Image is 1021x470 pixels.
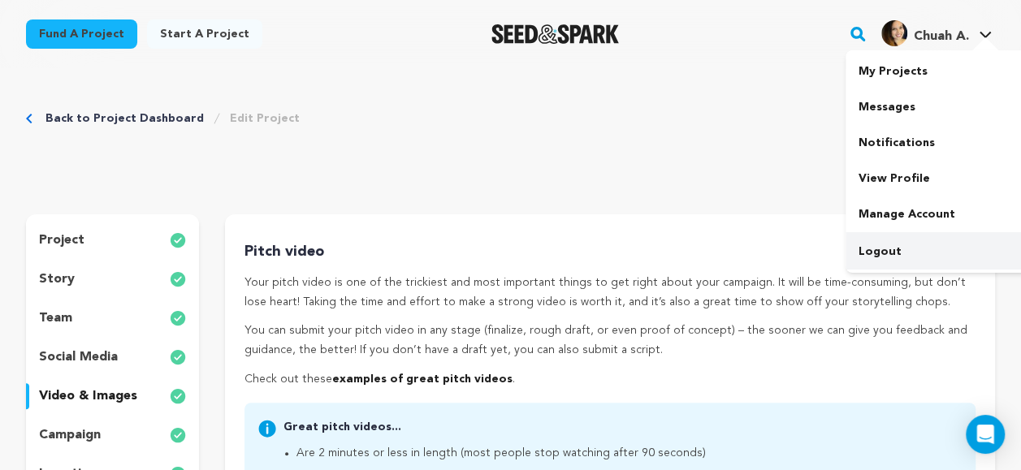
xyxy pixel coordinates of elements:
a: Back to Project Dashboard [45,110,204,127]
img: check-circle-full.svg [170,386,186,406]
p: Check out these . [244,370,976,390]
p: Pitch video [244,240,976,264]
img: check-circle-full.svg [170,425,186,445]
p: You can submit your pitch video in any stage (finalize, rough draft, or even proof of concept) – ... [244,321,976,360]
p: Your pitch video is one of the trickiest and most important things to get right about your campai... [244,274,976,313]
a: Start a project [147,19,262,49]
button: story [26,266,199,292]
p: story [39,269,75,289]
p: video & images [39,386,137,406]
p: project [39,231,84,250]
button: social media [26,344,199,370]
img: check-circle-full.svg [170,347,186,367]
div: Breadcrumb [26,110,300,127]
a: Fund a project [26,19,137,49]
img: check-circle-full.svg [170,269,186,289]
div: Open Intercom Messenger [966,415,1005,454]
img: check-circle-full.svg [170,308,186,328]
p: social media [39,347,118,367]
a: Edit Project [230,110,300,127]
img: 2a9181e233ccf717.jpg [881,20,907,46]
button: team [26,305,199,331]
a: Seed&Spark Homepage [491,24,619,44]
img: Seed&Spark Logo Dark Mode [491,24,619,44]
button: campaign [26,422,199,448]
p: campaign [39,425,101,445]
p: Great pitch videos... [283,419,963,435]
a: Chuah A.'s Profile [878,17,995,46]
div: Chuah A.'s Profile [881,20,969,46]
span: Chuah A.'s Profile [878,17,995,51]
p: team [39,308,72,328]
span: Chuah A. [914,30,969,43]
button: project [26,227,199,253]
button: video & images [26,383,199,409]
li: Are 2 minutes or less in length (most people stop watching after 90 seconds) [296,445,963,461]
img: check-circle-full.svg [170,231,186,250]
a: examples of great pitch videos [332,373,513,385]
